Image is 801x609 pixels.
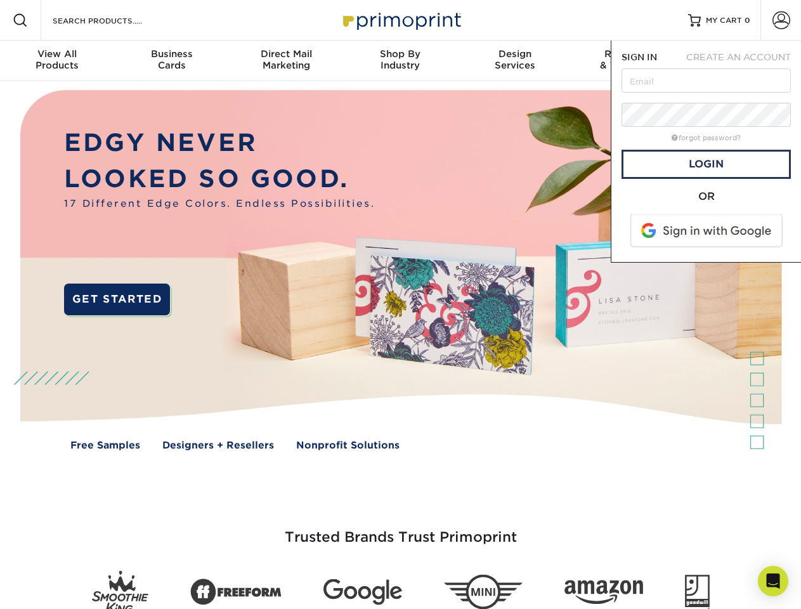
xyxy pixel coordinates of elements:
span: 0 [745,16,750,25]
div: Marketing [229,48,343,71]
span: Shop By [343,48,457,60]
span: Design [458,48,572,60]
a: Designers + Resellers [162,438,274,453]
div: Industry [343,48,457,71]
img: Goodwill [685,575,710,609]
p: LOOKED SO GOOD. [64,161,375,197]
a: Shop ByIndustry [343,41,457,81]
p: EDGY NEVER [64,125,375,161]
a: Resources& Templates [572,41,686,81]
div: OR [622,189,791,204]
h3: Trusted Brands Trust Primoprint [30,499,772,561]
a: forgot password? [672,134,741,142]
span: Business [114,48,228,60]
a: GET STARTED [64,284,170,315]
span: MY CART [706,15,742,26]
img: Amazon [564,580,643,605]
a: Free Samples [70,438,140,453]
div: Open Intercom Messenger [758,566,788,596]
img: Google [323,579,402,605]
input: SEARCH PRODUCTS..... [51,13,175,28]
div: Cards [114,48,228,71]
a: Direct MailMarketing [229,41,343,81]
input: Email [622,69,791,93]
a: Nonprofit Solutions [296,438,400,453]
img: Primoprint [337,6,464,34]
a: BusinessCards [114,41,228,81]
div: Services [458,48,572,71]
iframe: Google Customer Reviews [3,570,108,605]
div: & Templates [572,48,686,71]
span: 17 Different Edge Colors. Endless Possibilities. [64,197,375,211]
a: DesignServices [458,41,572,81]
span: CREATE AN ACCOUNT [686,52,791,62]
span: Resources [572,48,686,60]
span: SIGN IN [622,52,657,62]
a: Login [622,150,791,179]
span: Direct Mail [229,48,343,60]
